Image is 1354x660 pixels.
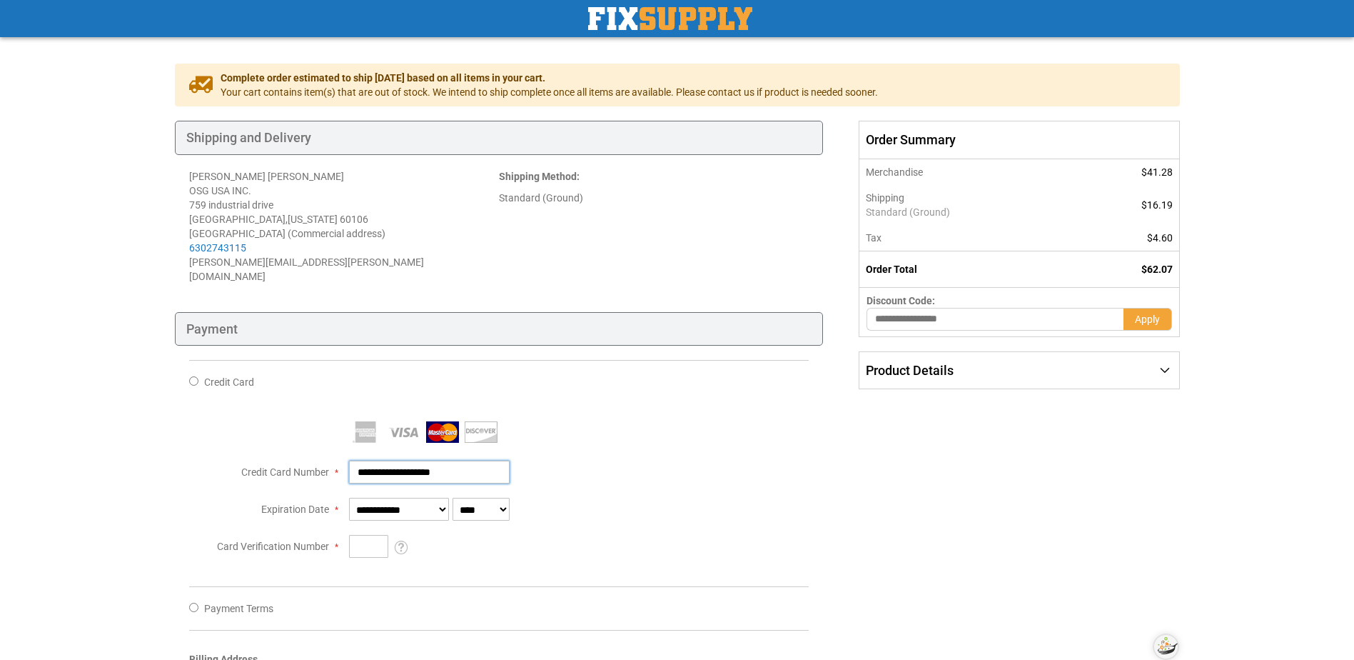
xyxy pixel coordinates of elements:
span: $62.07 [1141,264,1173,275]
th: Merchandise [859,159,1078,185]
a: 6302743115 [189,242,246,254]
span: Standard (Ground) [866,205,1071,219]
img: Fix Industrial Supply [588,7,752,30]
div: Shipping and Delivery [175,121,824,155]
th: Tax [859,225,1078,251]
a: store logo [588,7,752,30]
span: Discount Code: [867,295,935,306]
strong: : [499,171,580,182]
span: Complete order estimated to ship [DATE] based on all items in your cart. [221,71,878,85]
span: Credit Card Number [241,466,329,478]
span: Order Summary [859,121,1179,159]
span: Shipping Method [499,171,577,182]
div: Standard (Ground) [499,191,809,205]
img: MasterCard [426,421,459,443]
span: Product Details [866,363,954,378]
img: American Express [349,421,382,443]
address: [PERSON_NAME] [PERSON_NAME] OSG USA INC. 759 industrial drive [GEOGRAPHIC_DATA] , 60106 [GEOGRAPH... [189,169,499,284]
div: Payment [175,312,824,346]
img: Discover [465,421,497,443]
span: $4.60 [1147,232,1173,244]
span: Apply [1135,314,1160,325]
span: $41.28 [1141,166,1173,178]
span: Expiration Date [261,504,329,515]
span: [PERSON_NAME][EMAIL_ADDRESS][PERSON_NAME][DOMAIN_NAME] [189,256,424,282]
span: Your cart contains item(s) that are out of stock. We intend to ship complete once all items are a... [221,85,878,99]
button: Apply [1123,308,1172,331]
strong: Order Total [866,264,917,275]
span: Payment Terms [204,603,273,614]
img: Visa [388,421,420,443]
span: Card Verification Number [217,541,329,552]
span: Shipping [866,192,904,204]
span: [US_STATE] [288,214,338,225]
span: $16.19 [1141,199,1173,211]
span: Credit Card [204,376,254,388]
